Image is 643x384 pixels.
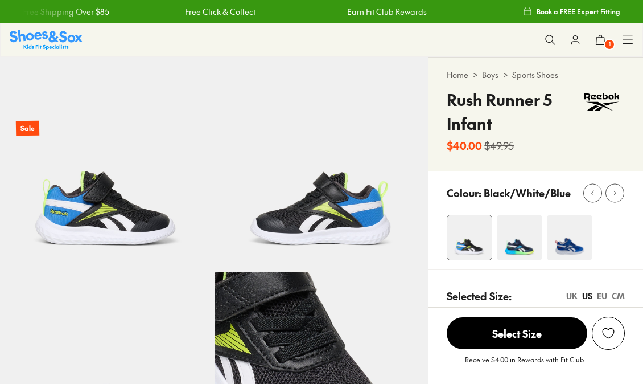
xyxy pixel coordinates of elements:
[612,290,625,302] div: CM
[512,69,558,81] a: Sports Shoes
[447,69,625,81] div: > >
[447,317,587,350] button: Select Size
[597,290,607,302] div: EU
[592,317,625,350] button: Add to Wishlist
[604,39,615,50] span: 1
[447,215,492,260] img: 4-502324_1
[447,288,512,304] p: Selected Size:
[447,69,468,81] a: Home
[447,185,481,201] p: Colour:
[566,290,578,302] div: UK
[582,290,592,302] div: US
[447,317,587,349] span: Select Size
[465,354,584,375] p: Receive $4.00 in Rewards with Fit Club
[484,185,571,201] p: Black/White/Blue
[185,6,255,18] a: Free Click & Collect
[523,1,620,22] a: Book a FREE Expert Fitting
[497,215,542,260] img: 4-502328_1
[16,121,39,136] p: Sale
[10,30,83,50] img: SNS_Logo_Responsive.svg
[23,6,109,18] a: Free Shipping Over $85
[588,27,613,52] button: 1
[484,138,514,153] s: $49.95
[482,69,498,81] a: Boys
[347,6,427,18] a: Earn Fit Club Rewards
[537,6,620,17] span: Book a FREE Expert Fitting
[447,138,482,153] b: $40.00
[10,30,83,50] a: Shoes & Sox
[447,88,578,136] h4: Rush Runner 5 Infant
[578,88,625,117] img: Vendor logo
[215,57,429,272] img: 5-502325_1
[547,215,592,260] img: 4-502332_1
